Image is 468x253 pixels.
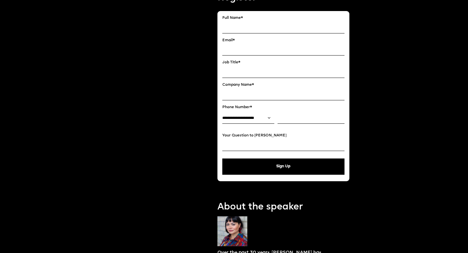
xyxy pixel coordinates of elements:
label: Phone Number [222,105,344,110]
label: Your Question to [PERSON_NAME] [222,133,344,138]
label: Full Name [222,16,344,20]
label: Company Name [222,83,344,87]
button: Sign Up [222,158,344,175]
label: Job Title [222,60,344,65]
p: About the speaker [217,201,349,214]
label: Email [222,38,344,43]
